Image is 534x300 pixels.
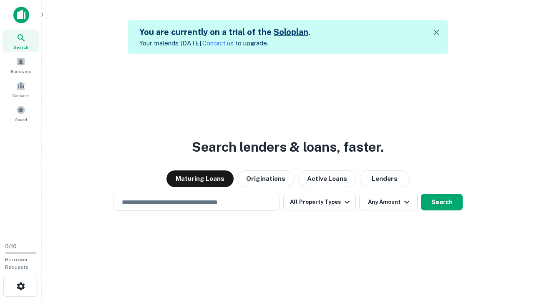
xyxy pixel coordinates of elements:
[421,194,463,210] button: Search
[13,92,29,99] span: Contacts
[237,170,295,187] button: Originations
[139,26,310,38] h5: You are currently on a trial of the .
[11,68,31,75] span: Borrowers
[360,170,410,187] button: Lenders
[202,40,234,47] a: Contact us
[5,243,17,250] span: 0 / 10
[13,7,29,23] img: capitalize-icon.png
[3,54,39,76] a: Borrowers
[274,27,308,37] a: Soloplan
[166,170,234,187] button: Maturing Loans
[13,44,28,50] span: Search
[283,194,356,210] button: All Property Types
[3,78,39,100] a: Contacts
[298,170,356,187] button: Active Loans
[5,257,28,270] span: Borrower Requests
[139,38,310,48] p: Your trial ends [DATE]. to upgrade.
[359,194,418,210] button: Any Amount
[492,233,534,273] iframe: Chat Widget
[3,30,39,52] a: Search
[3,102,39,125] a: Saved
[15,116,27,123] span: Saved
[192,137,384,157] h3: Search lenders & loans, faster.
